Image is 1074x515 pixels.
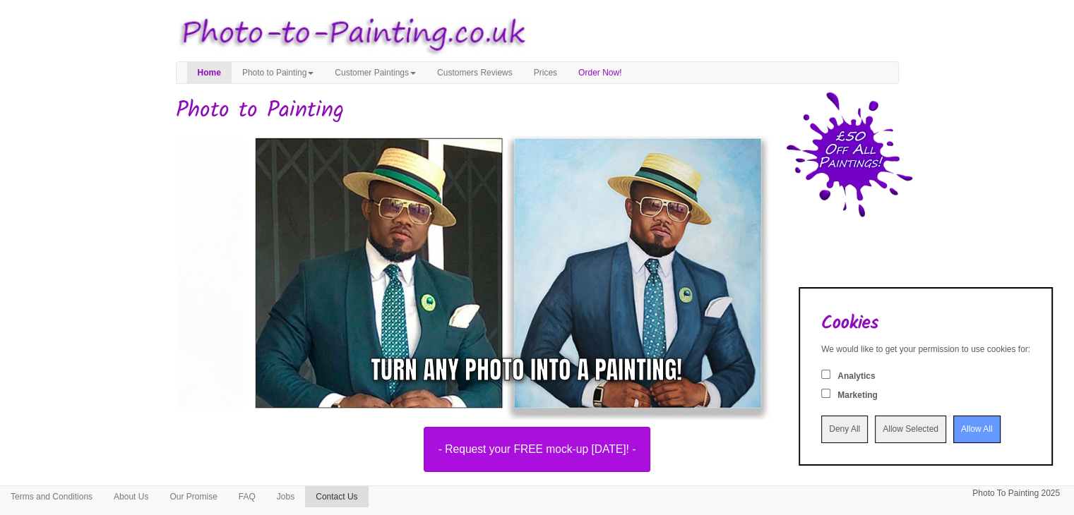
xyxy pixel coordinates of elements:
[426,62,523,83] a: Customers Reviews
[837,370,875,382] label: Analytics
[305,486,368,507] a: Contact Us
[523,62,568,83] a: Prices
[232,62,324,83] a: Photo to Painting
[187,62,232,83] a: Home
[176,98,899,123] h1: Photo to Painting
[424,427,651,472] button: - Request your FREE mock-up [DATE]! -
[875,416,946,443] input: Allow Selected
[972,486,1060,501] p: Photo To Painting 2025
[953,416,1001,443] input: Allow All
[266,486,305,507] a: Jobs
[568,62,632,83] a: Order Now!
[159,486,227,507] a: Our Promise
[324,62,426,83] a: Customer Paintings
[821,416,868,443] input: Deny All
[169,7,530,61] img: Photo to Painting
[786,92,913,217] img: 50 pound price drop
[228,486,266,507] a: FAQ
[103,486,159,507] a: About Us
[244,126,773,420] img: dapper-man-small.jpg
[371,352,682,388] div: Turn any photo into a painting!
[821,313,1030,334] h2: Cookies
[837,389,878,401] label: Marketing
[165,126,695,420] img: Oil painting of a dog
[821,344,1030,356] div: We would like to get your permission to use cookies for:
